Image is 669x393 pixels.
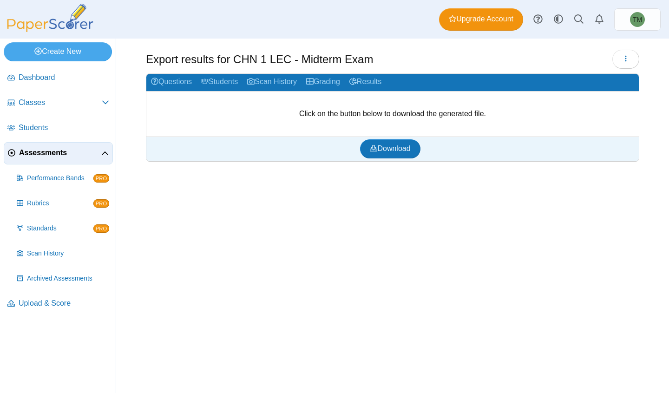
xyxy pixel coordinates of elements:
span: Archived Assessments [27,274,109,283]
span: PRO [93,224,109,233]
span: Dashboard [19,72,109,83]
a: Upgrade Account [439,8,523,31]
a: Results [345,74,386,91]
span: Tyrone Philippe Mauricio [633,16,642,23]
span: PRO [93,174,109,183]
span: Assessments [19,148,101,158]
a: Archived Assessments [13,268,113,290]
a: Students [197,74,243,91]
span: Performance Bands [27,174,93,183]
a: Scan History [13,242,113,265]
span: Upload & Score [19,298,109,308]
a: Questions [146,74,197,91]
a: Classes [4,92,113,114]
a: Scan History [243,74,302,91]
a: Tyrone Philippe Mauricio [614,8,661,31]
h1: Export results for CHN 1 LEC - Midterm Exam [146,52,373,67]
span: Download [370,144,410,152]
a: Download [360,139,420,158]
span: Scan History [27,249,109,258]
span: Rubrics [27,199,93,208]
span: Standards [27,224,93,233]
a: Alerts [589,9,610,30]
span: Tyrone Philippe Mauricio [630,12,645,27]
a: Create New [4,42,112,61]
span: Upgrade Account [449,14,513,24]
div: Click on the button below to download the generated file. [146,92,639,137]
a: Standards PRO [13,217,113,240]
a: Students [4,117,113,139]
a: Performance Bands PRO [13,167,113,190]
span: Students [19,123,109,133]
span: Classes [19,98,102,108]
img: PaperScorer [4,4,97,32]
a: Dashboard [4,67,113,89]
a: Upload & Score [4,293,113,315]
a: Rubrics PRO [13,192,113,215]
a: Assessments [4,142,113,164]
a: Grading [302,74,345,91]
a: PaperScorer [4,26,97,33]
span: PRO [93,199,109,208]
